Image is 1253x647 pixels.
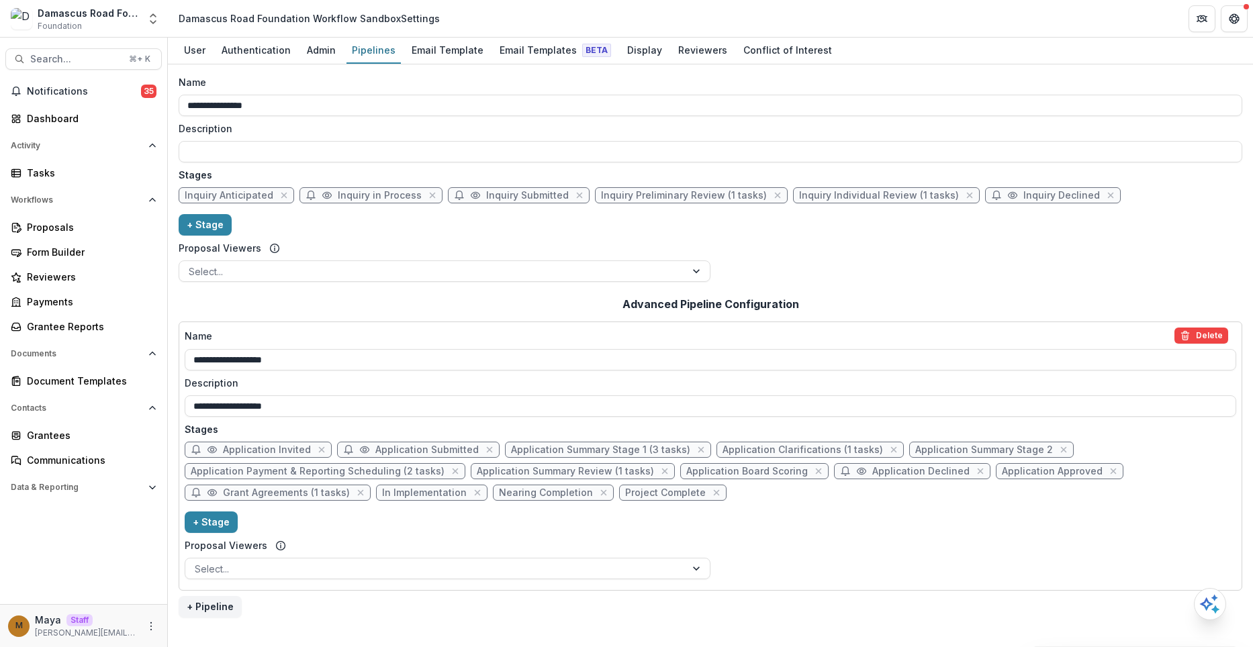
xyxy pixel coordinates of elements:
span: Inquiry in Process [338,190,422,201]
a: Admin [301,38,341,64]
div: Email Template [406,40,489,60]
button: Get Help [1221,5,1248,32]
button: close [471,486,484,499]
div: ⌘ + K [126,52,153,66]
button: Search... [5,48,162,70]
button: Open Data & Reporting [5,477,162,498]
div: Proposals [27,220,151,234]
button: close [963,189,976,202]
button: close [449,464,462,478]
div: Damascus Road Foundation Workflow Sandbox [38,6,138,20]
span: Application Payment & Reporting Scheduling (2 tasks) [191,466,445,477]
nav: breadcrumb [173,9,445,28]
div: Damascus Road Foundation Workflow Sandbox Settings [179,11,440,26]
button: Open Workflows [5,189,162,211]
span: Workflows [11,195,143,205]
button: close [1104,189,1117,202]
div: User [179,40,211,60]
p: Maya [35,613,61,627]
button: + Stage [185,511,238,533]
a: Grantees [5,424,162,446]
button: delete [1174,328,1228,344]
button: close [597,486,610,499]
p: Stages [179,168,1242,182]
button: Open Activity [5,135,162,156]
span: In Implementation [382,487,467,499]
span: Application Submitted [375,444,479,456]
p: Name [185,329,212,343]
span: Inquiry Preliminary Review (1 tasks) [601,190,767,201]
span: Application Summary Review (1 tasks) [477,466,654,477]
button: Open AI Assistant [1194,588,1226,620]
div: Form Builder [27,245,151,259]
div: Grantees [27,428,151,442]
button: Open Documents [5,343,162,364]
span: Contacts [11,403,143,413]
a: Payments [5,291,162,313]
div: Payments [27,295,151,309]
div: Reviewers [673,40,733,60]
button: close [315,443,328,456]
button: close [1107,464,1120,478]
span: Beta [582,44,611,57]
p: Name [179,75,206,89]
div: Conflict of Interest [738,40,837,60]
span: Search... [30,54,121,65]
a: Email Templates Beta [494,38,616,64]
div: Communications [27,453,151,467]
span: Grant Agreements (1 tasks) [223,487,350,499]
button: close [277,189,291,202]
label: Description [179,121,1234,136]
a: Conflict of Interest [738,38,837,64]
div: Tasks [27,166,151,180]
span: Inquiry Anticipated [185,190,273,201]
a: Tasks [5,162,162,184]
div: Maya [15,621,23,630]
button: close [658,464,671,478]
span: Application Summary Stage 2 [915,444,1053,456]
button: + Pipeline [179,596,242,617]
p: Staff [66,614,93,626]
a: Grantee Reports [5,315,162,338]
div: Pipelines [346,40,401,60]
button: Open Contacts [5,397,162,419]
span: Foundation [38,20,82,32]
span: Inquiry Declined [1023,190,1100,201]
a: Dashboard [5,107,162,130]
button: close [710,486,723,499]
span: Notifications [27,86,141,97]
a: Document Templates [5,370,162,392]
label: Proposal Viewers [185,538,267,552]
button: close [354,486,367,499]
span: Application Invited [223,444,311,456]
a: User [179,38,211,64]
p: Stages [185,422,1236,436]
a: Display [622,38,667,64]
div: Reviewers [27,270,151,284]
a: Authentication [216,38,296,64]
div: Dashboard [27,111,151,126]
button: Notifications35 [5,81,162,102]
a: Reviewers [5,266,162,288]
button: close [426,189,439,202]
p: [PERSON_NAME][EMAIL_ADDRESS][DOMAIN_NAME] [35,627,138,639]
span: Project Complete [625,487,706,499]
button: close [771,189,784,202]
button: + Stage [179,214,232,236]
button: close [812,464,825,478]
a: Communications [5,449,162,471]
span: Application Board Scoring [686,466,808,477]
button: Partners [1189,5,1215,32]
button: close [694,443,708,456]
button: More [143,618,159,634]
img: Damascus Road Foundation Workflow Sandbox [11,8,32,30]
a: Email Template [406,38,489,64]
a: Reviewers [673,38,733,64]
span: Application Approved [1002,466,1103,477]
span: 35 [141,85,156,98]
button: close [483,443,496,456]
span: Inquiry Individual Review (1 tasks) [799,190,959,201]
div: Document Templates [27,374,151,388]
span: Data & Reporting [11,483,143,492]
a: Form Builder [5,241,162,263]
